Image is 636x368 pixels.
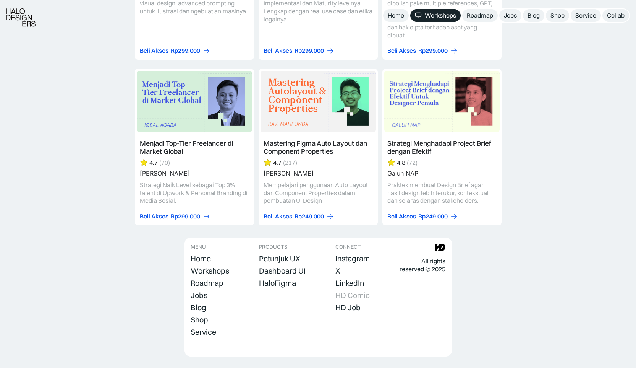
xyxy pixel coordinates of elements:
[191,244,206,250] div: MENU
[191,327,216,337] a: Service
[335,290,370,301] a: HD Comic
[191,278,223,288] div: Roadmap
[259,265,306,276] a: Dashboard UI
[191,290,207,301] a: Jobs
[140,212,168,220] div: Beli Akses
[191,291,207,300] div: Jobs
[383,9,409,22] a: Home
[259,266,306,275] div: Dashboard UI
[504,11,517,20] div: Jobs
[467,11,493,20] div: Roadmap
[575,11,596,20] div: Service
[462,9,498,22] a: Roadmap
[295,212,324,220] div: Rp249.000
[335,244,361,250] div: CONNECT
[191,315,208,324] div: Shop
[400,257,445,273] div: All rights reserved © 2025
[335,278,364,288] div: LinkedIn
[264,212,292,220] div: Beli Akses
[171,47,200,55] div: Rp299.000
[335,265,340,276] a: X
[387,212,416,220] div: Beli Akses
[191,265,229,276] a: Workshops
[259,254,300,263] div: Petunjuk UX
[191,314,208,325] a: Shop
[418,47,448,55] div: Rp299.000
[387,212,458,220] a: Beli AksesRp249.000
[259,278,296,288] a: HaloFigma
[259,278,296,288] div: HaloFigma
[191,266,229,275] div: Workshops
[140,212,210,220] a: Beli AksesRp299.000
[295,47,324,55] div: Rp299.000
[191,253,211,264] a: Home
[171,212,200,220] div: Rp299.000
[499,9,521,22] a: Jobs
[335,253,370,264] a: Instagram
[418,212,448,220] div: Rp249.000
[335,266,340,275] div: X
[335,302,361,313] a: HD Job
[140,47,210,55] a: Beli AksesRp299.000
[335,291,370,300] div: HD Comic
[546,9,569,22] a: Shop
[602,9,629,22] a: Collab
[191,278,223,288] a: Roadmap
[388,11,404,20] div: Home
[140,47,168,55] div: Beli Akses
[259,244,287,250] div: PRODUCTS
[264,47,334,55] a: Beli AksesRp299.000
[335,278,364,288] a: LinkedIn
[191,254,211,263] div: Home
[528,11,540,20] div: Blog
[425,11,456,20] div: Workshops
[607,11,625,20] div: Collab
[387,47,416,55] div: Beli Akses
[191,327,216,337] div: Service
[335,303,361,312] div: HD Job
[550,11,565,20] div: Shop
[335,254,370,263] div: Instagram
[410,9,461,22] a: Workshops
[191,302,206,313] a: Blog
[191,303,206,312] div: Blog
[387,47,458,55] a: Beli AksesRp299.000
[259,253,300,264] a: Petunjuk UX
[571,9,601,22] a: Service
[523,9,544,22] a: Blog
[264,212,334,220] a: Beli AksesRp249.000
[264,47,292,55] div: Beli Akses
